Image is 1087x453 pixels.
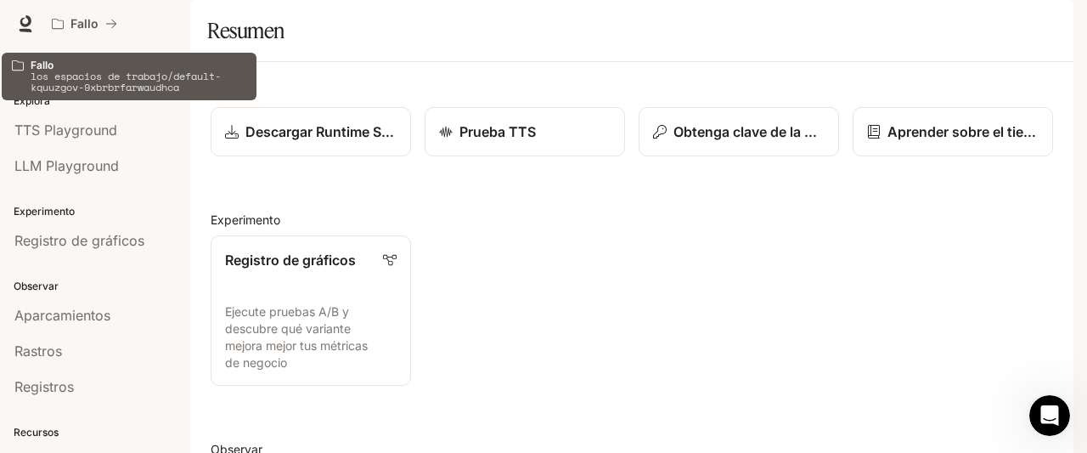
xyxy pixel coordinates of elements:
[1029,395,1070,436] iframe: Intercom live chat
[70,17,99,31] p: Fallo
[225,303,397,371] p: Ejecute pruebas A/B y descubre qué variante mejora mejor tus métricas de negocio
[211,211,1053,229] h2: Experimento
[31,71,246,93] p: los espacios de trabajo/default-kquuzgov-9xbrbrfarwaudhca
[211,82,1053,100] h2: Atajos
[853,107,1053,156] a: Aprender sobre el tiempo de carrera
[225,250,356,270] p: Registro de gráficos
[44,7,125,41] button: Todos los espacios de trabajo
[887,122,1039,142] p: Aprender sobre el tiempo de carrera
[207,14,284,48] h1: Resumen
[673,122,825,142] p: Obtenga clave de la API
[245,122,397,142] p: Descargar Runtime SDK
[211,235,411,386] a: Registro de gráficosEjecute pruebas A/B y descubre qué variante mejora mejor tus métricas de negocio
[31,59,246,71] p: Fallo
[459,122,536,142] p: Prueba TTS
[425,107,625,156] a: Prueba TTS
[639,107,839,156] button: Obtenga clave de la API
[211,107,411,156] a: Descargar Runtime SDK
